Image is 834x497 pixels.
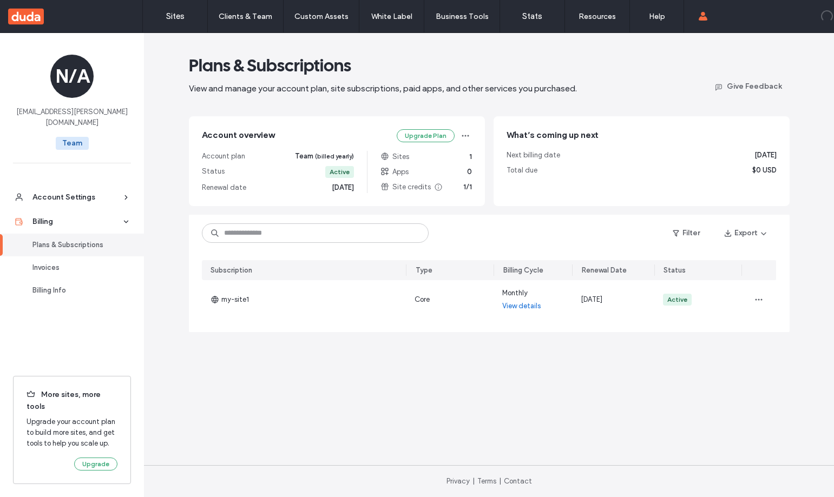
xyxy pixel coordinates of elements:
div: Renewal Date [582,265,627,276]
span: | [472,477,475,485]
a: Contact [504,477,532,485]
div: Billing Cycle [503,265,543,276]
a: Privacy [446,477,470,485]
div: Active [330,167,350,177]
span: my-site1 [211,294,249,305]
span: $0 USD [752,165,777,176]
span: Upgrade your account plan to build more sites, and get tools to help you scale up. [27,416,117,449]
a: View details [502,301,541,312]
label: Custom Assets [294,12,349,21]
span: (billed yearly) [315,153,354,160]
span: 0 [467,167,472,177]
div: Account Settings [32,192,121,203]
span: Monthly [502,288,528,299]
span: More sites, more tools [27,389,117,412]
div: Status [664,265,686,276]
div: Billing Info [32,285,121,296]
span: [DATE] [581,295,602,303]
span: Next billing date [507,150,560,161]
div: Invoices [32,262,121,273]
span: Account overview [202,129,274,142]
span: View and manage your account plan, site subscriptions, paid apps, and other services you purchased. [189,83,577,94]
span: Renewal date [202,182,246,193]
div: Subscription [211,265,252,276]
label: Stats [522,11,542,21]
span: Account plan [202,151,245,162]
span: [EMAIL_ADDRESS][PERSON_NAME][DOMAIN_NAME] [13,107,131,128]
span: Status [202,166,225,178]
button: Upgrade [74,458,117,471]
div: Active [667,295,687,304]
span: Sites [380,151,409,162]
label: Business Tools [436,12,489,21]
span: Total due [507,165,537,176]
span: What’s coming up next [507,130,599,140]
span: Core [415,295,430,303]
span: | [499,477,501,485]
span: [DATE] [332,182,354,193]
span: Apps [380,167,409,177]
a: Terms [477,477,496,485]
span: Team [56,137,89,150]
span: Site credits [380,182,443,193]
button: Give Feedback [706,77,790,95]
div: Plans & Subscriptions [32,240,121,250]
span: Plans & Subscriptions [189,55,351,76]
button: Upgrade Plan [397,129,455,142]
button: Export [715,224,777,242]
div: Type [416,265,432,276]
button: Filter [662,224,711,242]
label: Sites [166,11,185,21]
label: Clients & Team [219,12,272,21]
div: N/A [50,55,94,98]
span: [DATE] [754,150,777,161]
label: Help [649,12,665,21]
span: 1/1 [463,182,472,193]
label: Resources [579,12,616,21]
label: White Label [371,12,412,21]
span: 1 [469,151,472,162]
span: Team [295,151,354,162]
div: Billing [32,216,121,227]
